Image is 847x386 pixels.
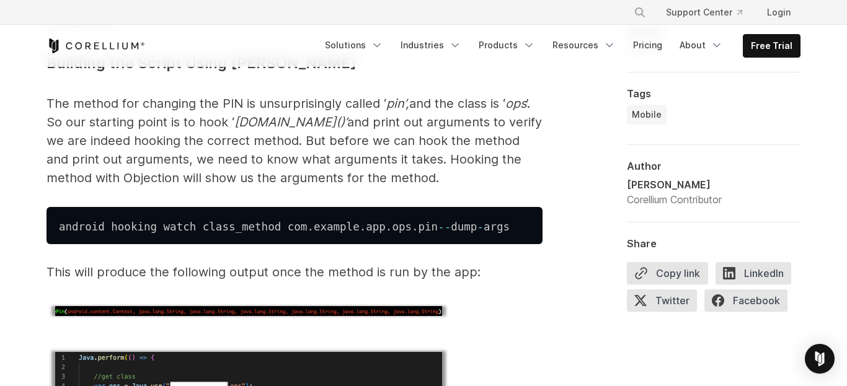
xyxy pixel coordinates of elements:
div: Tags [627,87,800,100]
span: ops [505,96,526,111]
a: Support Center [656,1,752,24]
span: -- [438,221,451,233]
a: Pricing [626,34,670,56]
a: Free Trial [743,35,800,57]
a: LinkedIn [716,262,799,289]
span: . [412,221,419,233]
a: Login [757,1,800,24]
span: The method for changing the PIN is unsurprisingly called ‘ [47,96,386,111]
a: Products [471,34,543,56]
span: Facebook [704,289,787,312]
span: . [307,221,314,233]
div: Navigation Menu [619,1,800,24]
span: . [386,221,392,233]
p: This will produce the following output once the method is run by the app: [47,263,543,281]
a: Facebook [704,289,795,317]
span: - [477,221,484,233]
span: . [360,221,366,233]
span: Mobile [632,108,662,121]
a: Solutions [317,34,391,56]
span: Twitter [627,289,697,312]
a: Industries [393,34,469,56]
button: Copy link [627,262,708,284]
span: pin’, [386,96,409,111]
div: Corellium Contributor [627,192,722,207]
span: [DOMAIN_NAME]()’ [234,115,347,129]
img: undefined-Aug-14-2023-04-37-00-6207-PM.png [47,301,451,321]
div: Open Intercom Messenger [805,344,835,374]
a: Corellium Home [47,38,145,53]
span: and the class is ‘ [409,96,505,111]
a: [PERSON_NAME] Corellium Contributor [627,177,800,207]
a: Twitter [627,289,704,317]
div: [PERSON_NAME] [627,177,722,192]
div: Navigation Menu [317,34,800,58]
button: Search [629,1,651,24]
code: android hooking watch class_method com example app ops pin dump args [59,221,510,233]
a: Resources [545,34,623,56]
a: About [672,34,730,56]
div: Share [627,237,800,250]
span: LinkedIn [716,262,791,284]
a: Mobile [627,105,667,125]
div: Author [627,160,800,172]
